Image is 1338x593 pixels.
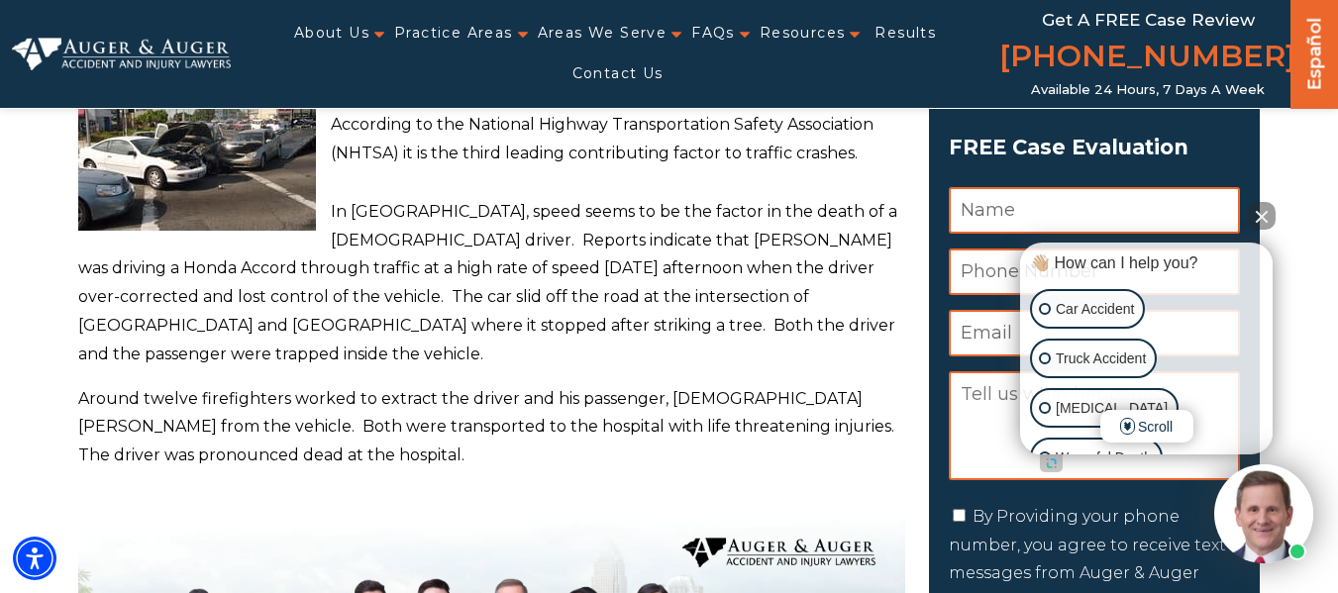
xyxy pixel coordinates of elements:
[691,13,735,53] a: FAQs
[1025,252,1268,274] div: 👋🏼 How can I help you?
[78,82,316,231] img: Dale Stewart
[949,248,1240,295] input: Phone Number
[572,53,664,94] a: Contact Us
[1100,410,1193,443] span: Scroll
[949,187,1240,234] input: Name
[12,38,231,71] img: Auger & Auger Accident and Injury Lawyers Logo
[1056,346,1146,371] p: Truck Accident
[13,537,56,580] div: Accessibility Menu
[949,310,1240,356] input: Email
[294,13,369,53] a: About Us
[1040,454,1063,472] a: Open intaker chat
[999,35,1296,82] a: [PHONE_NUMBER]
[1214,464,1313,563] img: Intaker widget Avatar
[538,13,668,53] a: Areas We Serve
[78,198,906,369] p: In [GEOGRAPHIC_DATA], speed seems to be the factor in the death of a [DEMOGRAPHIC_DATA] driver. R...
[1056,297,1134,322] p: Car Accident
[949,129,1240,166] span: FREE Case Evaluation
[1031,82,1265,98] span: Available 24 Hours, 7 Days a Week
[394,13,513,53] a: Practice Areas
[78,82,906,167] p: About one in three fatal crashes are caused by excessive speeding. According to the National High...
[760,13,846,53] a: Resources
[1248,202,1276,230] button: Close Intaker Chat Widget
[1056,445,1152,470] p: Wrongful Death
[78,385,906,470] p: Around twelve firefighters worked to extract the driver and his passenger, [DEMOGRAPHIC_DATA] [PE...
[875,13,936,53] a: Results
[1056,396,1168,421] p: [MEDICAL_DATA]
[1042,10,1255,30] span: Get a FREE Case Review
